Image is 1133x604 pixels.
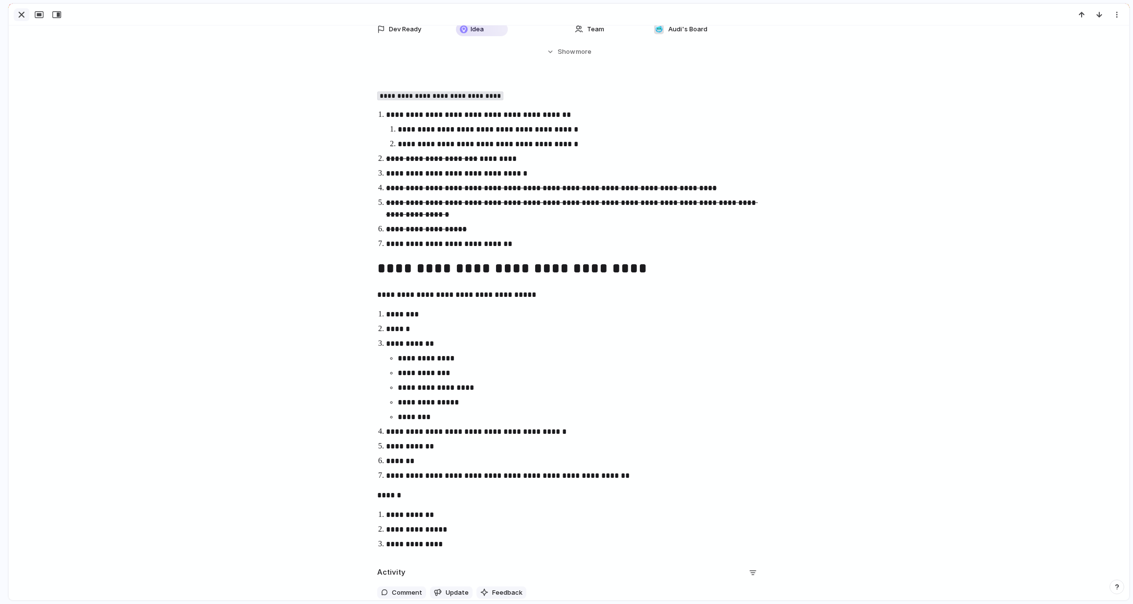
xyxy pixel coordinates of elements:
h2: Activity [377,567,406,578]
button: Feedback [476,586,526,599]
button: Showmore [377,43,761,61]
span: Feedback [492,588,522,598]
span: Update [446,588,469,598]
span: Idea [471,24,484,34]
span: Dev Ready [389,24,421,34]
button: Comment [377,586,426,599]
span: more [576,47,591,57]
span: Team [587,24,604,34]
span: Audi's Board [668,24,707,34]
span: Comment [392,588,422,598]
span: Show [558,47,575,57]
button: Update [430,586,473,599]
div: 🥶 [654,24,664,34]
